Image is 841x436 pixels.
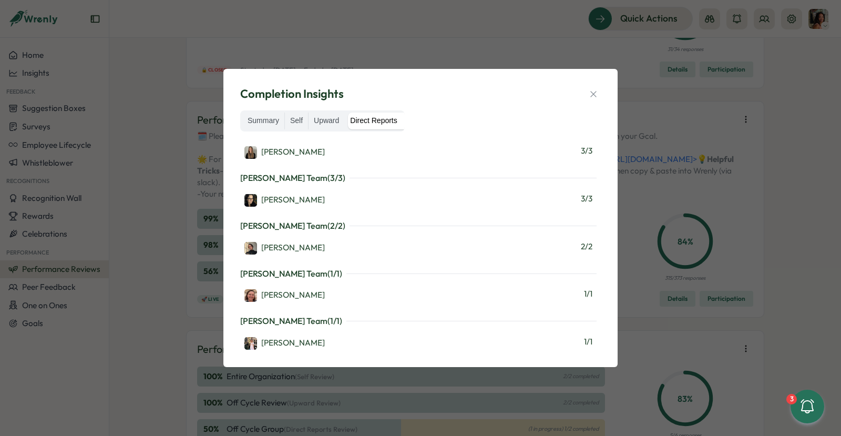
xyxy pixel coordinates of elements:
div: [PERSON_NAME] [244,146,325,159]
div: 3 [786,394,797,404]
a: Nada Saba[PERSON_NAME] [244,193,325,207]
label: Summary [242,113,284,129]
a: Sophia Whitham[PERSON_NAME] [244,241,325,255]
img: Sophia Whitham [244,242,257,255]
img: Niamh Linton [244,146,257,159]
span: 1 / 1 [584,288,592,302]
img: Hannah Saunders [244,337,257,350]
label: Direct Reports [345,113,402,129]
a: Hannah Saunders[PERSON_NAME] [244,336,325,350]
p: [PERSON_NAME] Team ( 2 / 2 ) [240,219,345,232]
span: 3 / 3 [581,193,592,207]
p: [PERSON_NAME] Team ( 1 / 1 ) [240,267,342,280]
a: Charley Watters[PERSON_NAME] [244,288,325,302]
div: [PERSON_NAME] [244,289,325,302]
button: 3 [791,390,824,423]
span: 2 / 2 [581,241,592,255]
img: Charley Watters [244,289,257,302]
div: [PERSON_NAME] [244,337,325,350]
span: Completion Insights [240,86,344,102]
a: Niamh Linton[PERSON_NAME] [244,145,325,159]
img: Nada Saba [244,194,257,207]
div: [PERSON_NAME] [244,194,325,207]
label: Self [285,113,308,129]
span: 1 / 1 [584,336,592,350]
p: [PERSON_NAME] Team ( 3 / 3 ) [240,171,345,185]
div: [PERSON_NAME] [244,242,325,255]
p: [PERSON_NAME] Team ( 1 / 1 ) [240,315,342,328]
label: Upward [309,113,344,129]
span: 3 / 3 [581,145,592,159]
